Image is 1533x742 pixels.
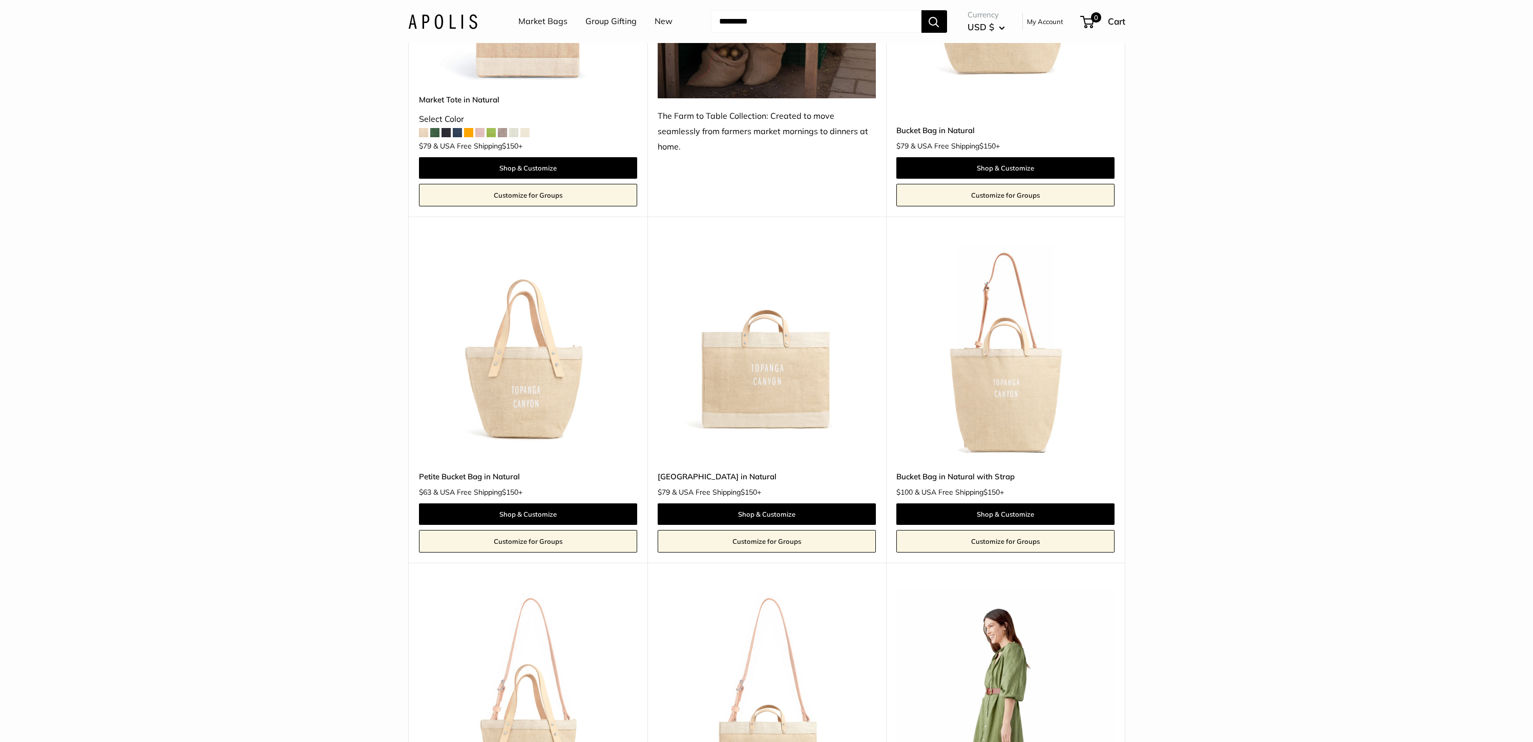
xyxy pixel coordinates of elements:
[419,242,637,460] a: Petite Bucket Bag in NaturalPetite Bucket Bag in Natural
[419,503,637,525] a: Shop & Customize
[419,487,431,497] span: $63
[968,19,1005,35] button: USD $
[408,14,477,29] img: Apolis
[896,242,1115,460] img: Bucket Bag in Natural with Strap
[502,487,518,497] span: $150
[968,22,994,32] span: USD $
[502,141,518,151] span: $150
[658,242,876,460] a: East West Market Bag in NaturalEast West Market Bag in Natural
[711,10,921,33] input: Search...
[672,489,761,496] span: & USA Free Shipping +
[1027,15,1063,28] a: My Account
[433,489,522,496] span: & USA Free Shipping +
[896,184,1115,206] a: Customize for Groups
[741,487,757,497] span: $150
[419,141,431,151] span: $79
[979,141,996,151] span: $150
[658,487,670,497] span: $79
[915,489,1004,496] span: & USA Free Shipping +
[419,94,637,105] a: Market Tote in Natural
[896,487,913,497] span: $100
[896,530,1115,553] a: Customize for Groups
[658,471,876,482] a: [GEOGRAPHIC_DATA] in Natural
[896,471,1115,482] a: Bucket Bag in Natural with Strap
[658,503,876,525] a: Shop & Customize
[896,242,1115,460] a: Bucket Bag in Natural with StrapBucket Bag in Natural with Strap
[518,14,568,29] a: Market Bags
[896,157,1115,179] a: Shop & Customize
[655,14,673,29] a: New
[419,157,637,179] a: Shop & Customize
[419,471,637,482] a: Petite Bucket Bag in Natural
[896,503,1115,525] a: Shop & Customize
[1108,16,1125,27] span: Cart
[1081,13,1125,30] a: 0 Cart
[1090,12,1101,23] span: 0
[968,8,1005,22] span: Currency
[658,530,876,553] a: Customize for Groups
[419,530,637,553] a: Customize for Groups
[419,242,637,460] img: Petite Bucket Bag in Natural
[896,141,909,151] span: $79
[419,112,637,127] div: Select Color
[419,184,637,206] a: Customize for Groups
[433,142,522,150] span: & USA Free Shipping +
[658,242,876,460] img: East West Market Bag in Natural
[983,487,1000,497] span: $150
[921,10,947,33] button: Search
[658,109,876,155] div: The Farm to Table Collection: Created to move seamlessly from farmers market mornings to dinners ...
[896,124,1115,136] a: Bucket Bag in Natural
[585,14,637,29] a: Group Gifting
[911,142,1000,150] span: & USA Free Shipping +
